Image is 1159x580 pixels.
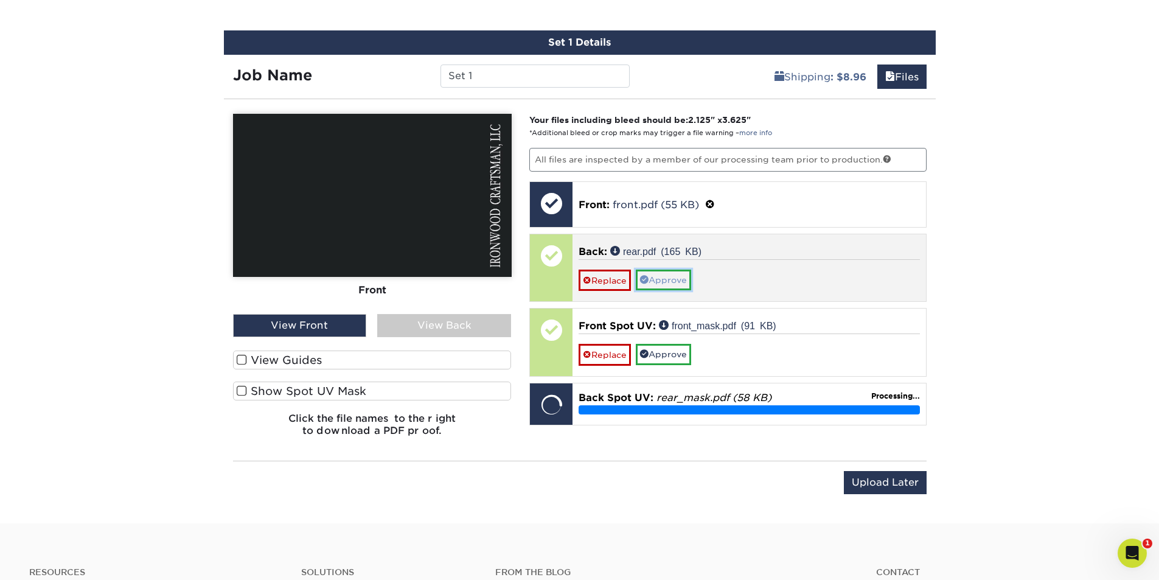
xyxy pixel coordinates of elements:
[659,320,776,330] a: front_mask.pdf (91 KB)
[233,314,367,337] div: View Front
[1118,539,1147,568] iframe: Intercom live chat
[529,129,772,137] small: *Additional bleed or crop marks may trigger a file warning –
[224,30,936,55] div: Set 1 Details
[233,276,512,303] div: Front
[579,320,656,332] span: Front Spot UV:
[3,543,103,576] iframe: Google Customer Reviews
[767,65,874,89] a: Shipping: $8.96
[610,246,701,256] a: rear.pdf (165 KB)
[233,351,512,369] label: View Guides
[233,382,512,400] label: Show Spot UV Mask
[579,392,653,404] span: Back Spot UV:
[830,71,866,83] b: : $8.96
[233,66,312,84] strong: Job Name
[656,392,771,404] em: rear_mask.pdf (58 KB)
[844,471,927,494] input: Upload Later
[688,115,711,125] span: 2.125
[739,129,772,137] a: more info
[876,567,1130,578] a: Contact
[579,246,607,257] span: Back:
[636,270,691,290] a: Approve
[636,344,691,365] a: Approve
[579,344,631,365] a: Replace
[440,65,630,88] input: Enter a job name
[233,413,512,445] h6: Click the file names to the right to download a PDF proof.
[774,71,784,83] span: shipping
[529,115,751,125] strong: Your files including bleed should be: " x "
[722,115,747,125] span: 3.625
[301,567,477,578] h4: Solutions
[377,314,511,337] div: View Back
[579,270,631,291] a: Replace
[613,199,699,211] a: front.pdf (55 KB)
[877,65,927,89] a: Files
[29,567,283,578] h4: Resources
[495,567,843,578] h4: From the Blog
[529,148,927,171] p: All files are inspected by a member of our processing team prior to production.
[579,199,610,211] span: Front:
[1143,539,1152,548] span: 1
[885,71,895,83] span: files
